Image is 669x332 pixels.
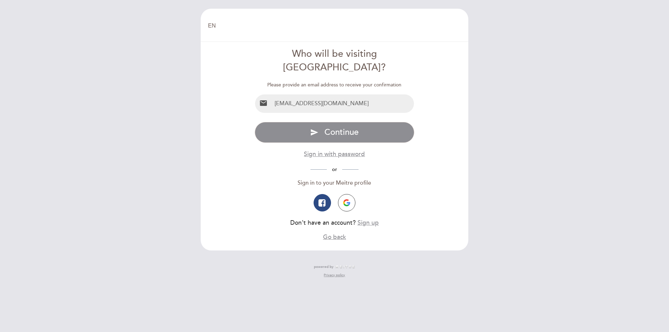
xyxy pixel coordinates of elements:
[310,128,318,137] i: send
[327,167,342,172] span: or
[304,150,365,159] button: Sign in with password
[290,219,356,226] span: Don’t have an account?
[272,94,414,113] input: Email
[343,199,350,206] img: icon-google.png
[259,99,268,107] i: email
[357,218,379,227] button: Sign up
[255,47,415,75] div: Who will be visiting [GEOGRAPHIC_DATA]?
[324,127,359,137] span: Continue
[255,122,415,143] button: send Continue
[324,273,345,278] a: Privacy policy
[335,265,355,269] img: MEITRE
[314,264,333,269] span: powered by
[323,233,346,241] button: Go back
[255,82,415,88] div: Please provide an email address to receive your confirmation
[255,179,415,187] div: Sign in to your Meitre profile
[314,264,355,269] a: powered by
